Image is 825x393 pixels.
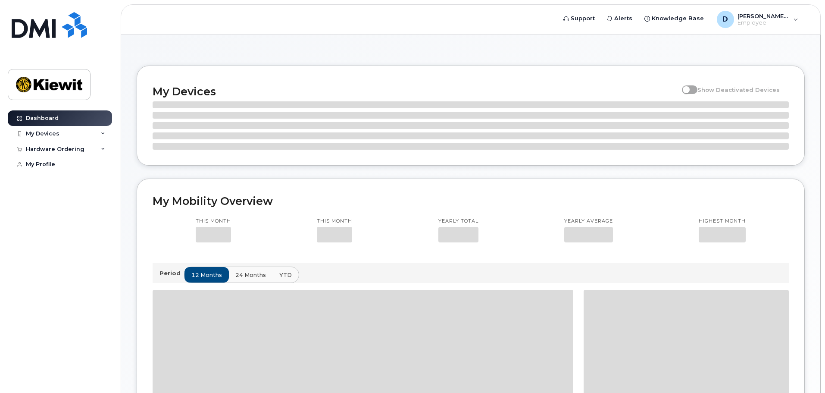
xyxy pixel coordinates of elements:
p: Yearly total [438,218,478,225]
p: This month [317,218,352,225]
p: This month [196,218,231,225]
p: Period [159,269,184,277]
h2: My Devices [153,85,678,98]
h2: My Mobility Overview [153,195,789,208]
p: Yearly average [564,218,613,225]
span: YTD [279,271,292,279]
span: 24 months [235,271,266,279]
p: Highest month [699,218,746,225]
input: Show Deactivated Devices [682,82,689,88]
span: Show Deactivated Devices [697,86,780,93]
